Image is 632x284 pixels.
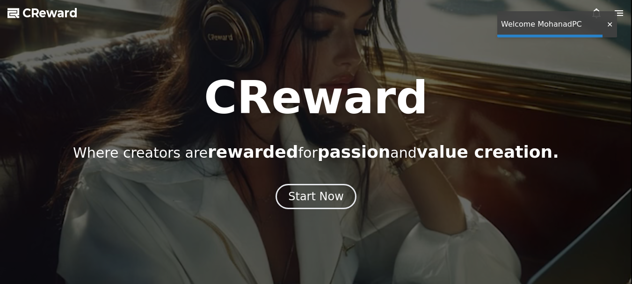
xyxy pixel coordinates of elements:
[417,142,559,161] span: value creation.
[276,193,356,202] a: Start Now
[7,6,78,21] a: CReward
[208,142,298,161] span: rewarded
[288,189,344,204] div: Start Now
[318,142,391,161] span: passion
[204,75,428,120] h1: CReward
[73,143,559,161] p: Where creators are for and
[276,184,356,209] button: Start Now
[22,6,78,21] span: CReward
